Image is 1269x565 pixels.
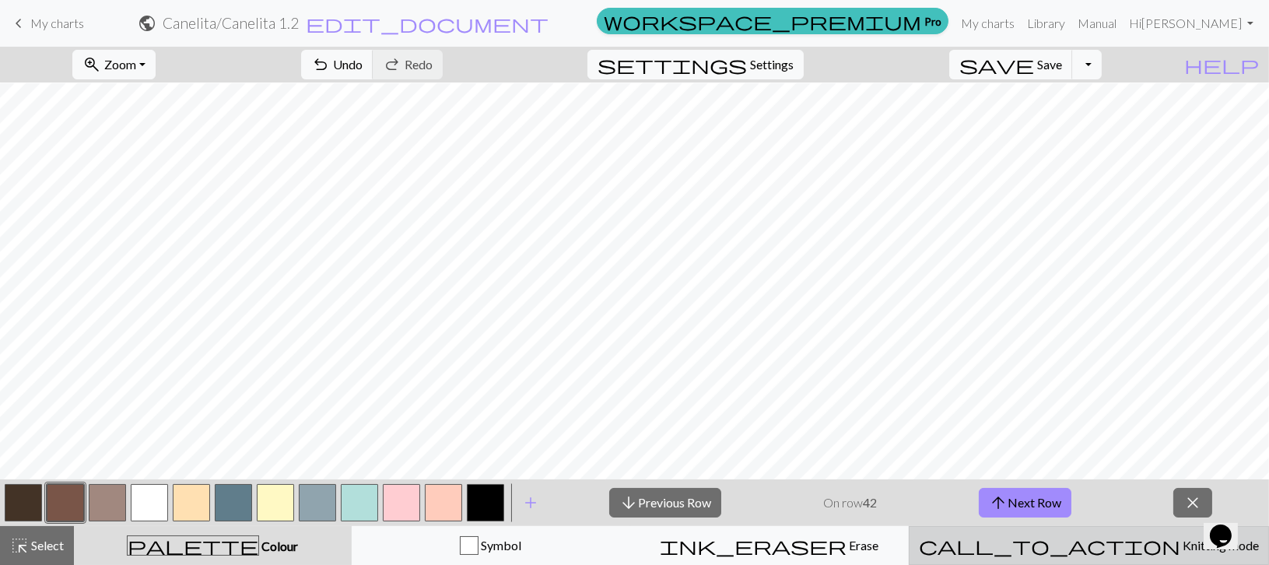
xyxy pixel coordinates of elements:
[1021,8,1071,39] a: Library
[598,55,747,74] i: Settings
[597,8,948,34] a: Pro
[587,50,804,79] button: SettingsSettings
[660,535,847,556] span: ink_eraser
[1123,8,1260,39] a: Hi[PERSON_NAME]
[306,12,549,34] span: edit_document
[82,54,101,75] span: zoom_in
[619,492,638,514] span: arrow_downward
[74,526,352,565] button: Colour
[104,57,136,72] span: Zoom
[333,57,363,72] span: Undo
[909,526,1269,565] button: Knitting mode
[9,10,84,37] a: My charts
[163,14,299,32] h2: Canelita / Canelita 1.2
[863,495,877,510] strong: 42
[604,10,921,32] span: workspace_premium
[352,526,630,565] button: Symbol
[823,493,877,512] p: On row
[1071,8,1123,39] a: Manual
[1204,503,1253,549] iframe: chat widget
[750,55,794,74] span: Settings
[630,526,909,565] button: Erase
[1184,54,1259,75] span: help
[301,50,373,79] button: Undo
[609,488,721,518] button: Previous Row
[138,12,156,34] span: public
[311,54,330,75] span: undo
[919,535,1180,556] span: call_to_action
[521,492,540,514] span: add
[259,539,298,553] span: Colour
[949,50,1073,79] button: Save
[29,538,64,553] span: Select
[979,488,1071,518] button: Next Row
[955,8,1021,39] a: My charts
[847,538,878,553] span: Erase
[1037,57,1062,72] span: Save
[598,54,747,75] span: settings
[9,12,28,34] span: keyboard_arrow_left
[30,16,84,30] span: My charts
[10,535,29,556] span: highlight_alt
[128,535,258,556] span: palette
[72,50,156,79] button: Zoom
[1180,538,1259,553] span: Knitting mode
[479,538,521,553] span: Symbol
[959,54,1034,75] span: save
[1183,492,1202,514] span: close
[989,492,1008,514] span: arrow_upward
